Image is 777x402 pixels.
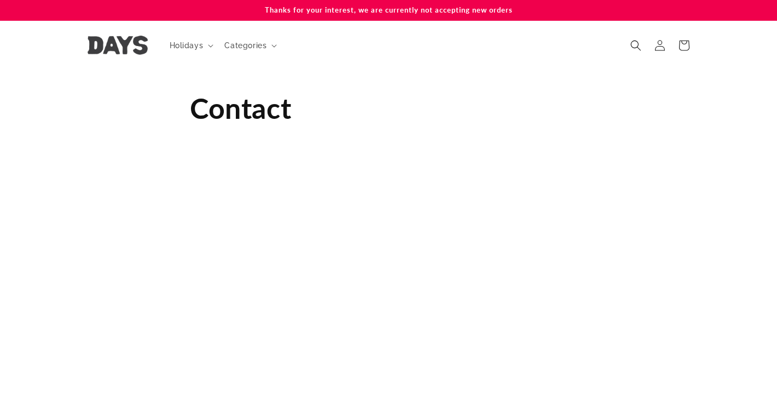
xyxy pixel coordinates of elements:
[624,33,648,58] summary: Search
[190,90,587,127] h1: Contact
[163,34,218,57] summary: Holidays
[218,34,281,57] summary: Categories
[224,41,266,50] span: Categories
[88,36,148,55] img: Days United
[170,41,204,50] span: Holidays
